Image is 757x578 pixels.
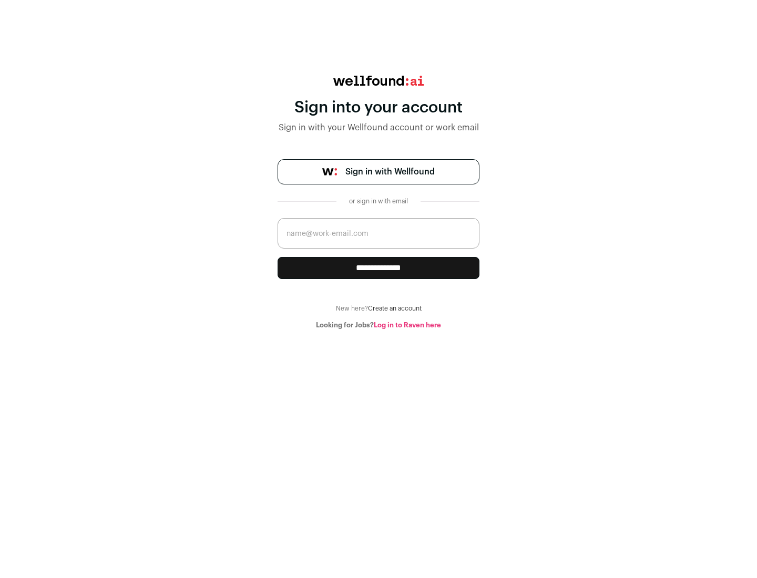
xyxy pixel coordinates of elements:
[278,98,479,117] div: Sign into your account
[278,218,479,249] input: name@work-email.com
[278,304,479,313] div: New here?
[278,321,479,329] div: Looking for Jobs?
[345,197,412,205] div: or sign in with email
[322,168,337,176] img: wellfound-symbol-flush-black-fb3c872781a75f747ccb3a119075da62bfe97bd399995f84a933054e44a575c4.png
[374,322,441,328] a: Log in to Raven here
[368,305,422,312] a: Create an account
[278,159,479,184] a: Sign in with Wellfound
[278,121,479,134] div: Sign in with your Wellfound account or work email
[333,76,424,86] img: wellfound:ai
[345,166,435,178] span: Sign in with Wellfound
